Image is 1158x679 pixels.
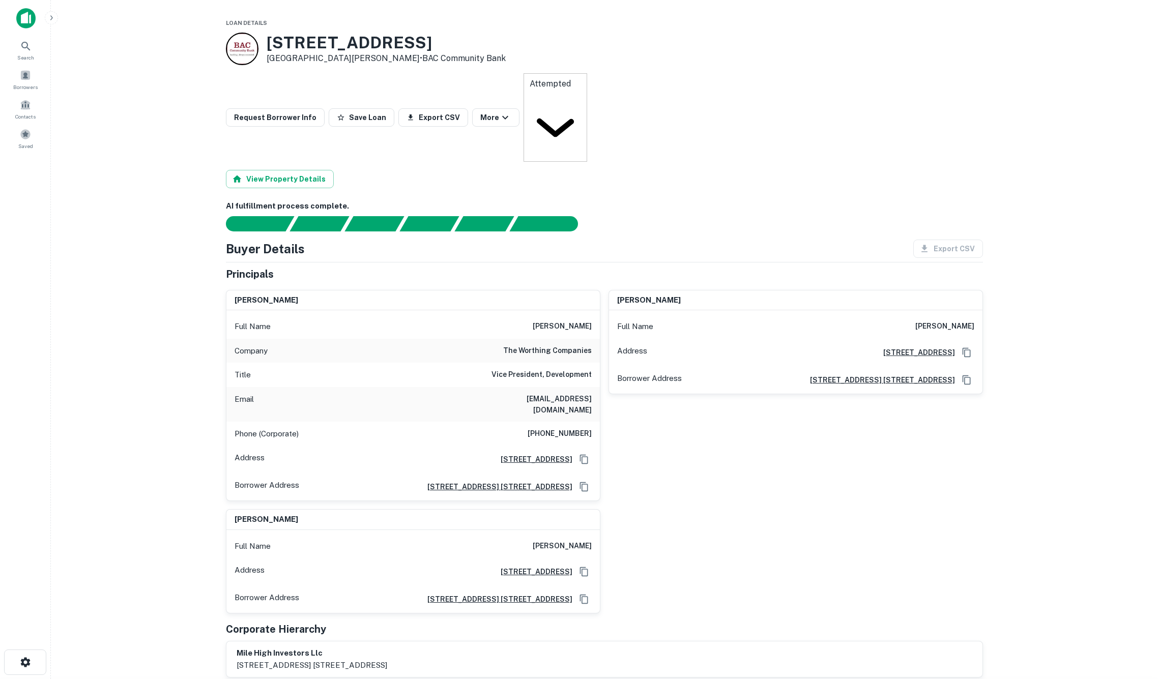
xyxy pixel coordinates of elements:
p: Full Name [235,320,271,333]
div: Principals found, still searching for contact information. This may take time... [454,216,514,231]
h6: [STREET_ADDRESS] [875,347,955,358]
button: Export CSV [398,108,468,127]
p: Borrower Address [235,479,299,494]
div: Sending borrower request to AI... [214,216,290,231]
span: Search [17,53,34,62]
p: Full Name [617,320,653,333]
p: Borrower Address [235,592,299,607]
h6: [PERSON_NAME] [915,320,974,333]
h6: the worthing companies [503,345,592,357]
div: Principals found, AI now looking for contact information... [399,216,459,231]
span: Contacts [15,112,36,121]
h6: [STREET_ADDRESS] [493,454,572,465]
h6: [PERSON_NAME] [533,320,592,333]
h5: Principals [226,267,274,282]
button: Request Borrower Info [226,108,325,127]
h6: [STREET_ADDRESS] [STREET_ADDRESS] [419,594,572,605]
h6: [PERSON_NAME] [235,294,298,306]
p: Email [235,393,254,416]
h6: [PERSON_NAME] [235,514,298,525]
button: More [472,108,519,127]
h6: Vice President, Development [491,369,592,381]
h6: [PERSON_NAME] [533,540,592,552]
span: Borrowers [13,83,38,91]
button: Copy Address [959,345,974,360]
p: Company [235,345,268,357]
button: View Property Details [226,170,334,188]
p: Full Name [235,540,271,552]
p: Address [235,564,265,579]
h6: [EMAIL_ADDRESS][DOMAIN_NAME] [470,393,592,416]
div: Attempted [524,73,610,95]
h6: [PERSON_NAME] [617,294,681,306]
h6: [STREET_ADDRESS] [STREET_ADDRESS] [419,481,572,492]
h5: Corporate Hierarchy [226,622,326,637]
button: Copy Address [576,452,592,467]
p: Title [235,369,251,381]
div: Documents found, AI parsing details... [344,216,404,231]
h6: [STREET_ADDRESS] [STREET_ADDRESS] [802,374,955,386]
h6: AI fulfillment process complete. [226,200,983,212]
button: Save Loan [329,108,394,127]
span: Saved [18,142,33,150]
button: Copy Address [576,592,592,607]
button: Copy Address [576,564,592,579]
button: Copy Address [576,479,592,494]
p: [STREET_ADDRESS] [STREET_ADDRESS] [237,659,387,671]
div: AI fulfillment process complete. [510,216,590,231]
a: BAC Community Bank [422,53,506,63]
h3: [STREET_ADDRESS] [267,33,506,52]
h6: [PHONE_NUMBER] [528,428,592,440]
p: Address [617,345,647,360]
h6: mile high investors llc [237,647,387,659]
p: Phone (Corporate) [235,428,299,440]
img: capitalize-icon.png [16,8,36,28]
p: Borrower Address [617,372,682,388]
iframe: Chat Widget [1107,598,1158,646]
p: Address [235,452,265,467]
h4: Buyer Details [226,240,305,258]
button: Copy Address [959,372,974,388]
div: Your request is received and processing... [289,216,349,231]
span: Loan Details [226,20,267,26]
p: [GEOGRAPHIC_DATA][PERSON_NAME] • [267,52,506,65]
h6: [STREET_ADDRESS] [493,566,572,577]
